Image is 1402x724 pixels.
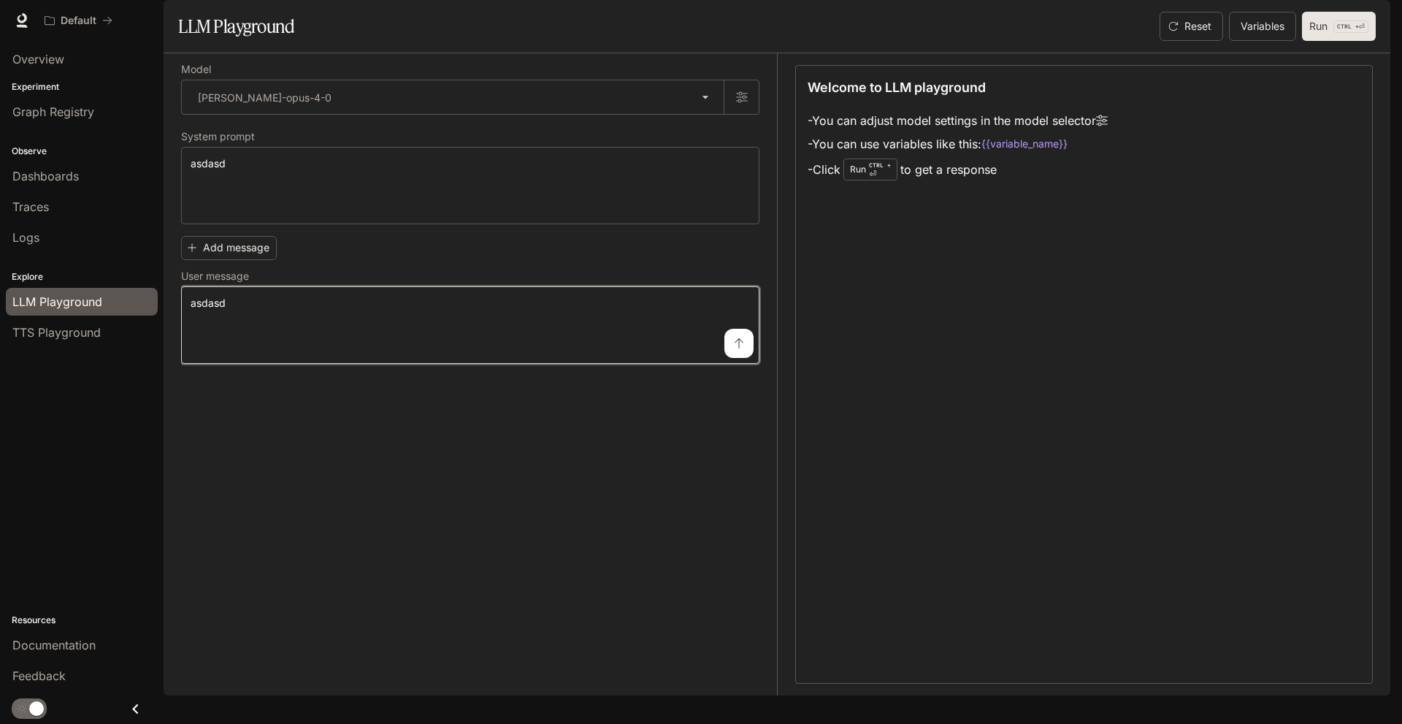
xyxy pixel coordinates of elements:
[808,77,986,97] p: Welcome to LLM playground
[181,236,277,260] button: Add message
[869,161,891,169] p: CTRL +
[178,12,294,41] h1: LLM Playground
[1229,12,1296,41] button: Variables
[38,6,119,35] button: All workspaces
[182,80,724,114] div: [PERSON_NAME]-opus-4-0
[808,156,1108,183] li: - Click to get a response
[1337,22,1359,31] p: CTRL +
[181,64,211,75] p: Model
[1333,20,1368,33] p: ⏎
[181,271,249,281] p: User message
[61,15,96,27] p: Default
[198,90,332,105] p: [PERSON_NAME]-opus-4-0
[181,132,255,142] p: System prompt
[1302,12,1376,41] button: RunCTRL +⏎
[843,159,897,180] div: Run
[808,132,1108,156] li: - You can use variables like this:
[981,137,1068,151] code: {{variable_name}}
[808,109,1108,132] li: - You can adjust model settings in the model selector
[869,161,891,178] p: ⏎
[1160,12,1223,41] button: Reset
